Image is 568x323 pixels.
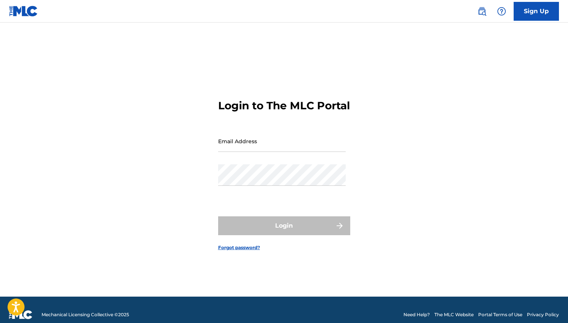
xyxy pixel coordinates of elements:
a: Need Help? [403,311,430,318]
h3: Login to The MLC Portal [218,99,350,112]
a: Sign Up [514,2,559,21]
iframe: Chat Widget [530,287,568,323]
a: Forgot password? [218,244,260,251]
a: The MLC Website [434,311,474,318]
span: Mechanical Licensing Collective © 2025 [42,311,129,318]
div: Help [494,4,509,19]
a: Public Search [474,4,489,19]
img: search [477,7,486,16]
img: help [497,7,506,16]
img: logo [9,310,32,319]
img: MLC Logo [9,6,38,17]
a: Privacy Policy [527,311,559,318]
a: Portal Terms of Use [478,311,522,318]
